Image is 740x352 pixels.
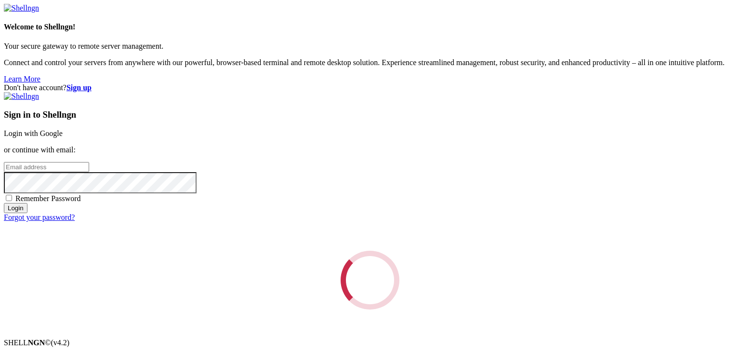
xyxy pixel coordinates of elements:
[4,23,736,31] h4: Welcome to Shellngn!
[15,194,81,203] span: Remember Password
[341,251,399,310] div: Loading...
[4,146,736,154] p: or continue with email:
[4,83,736,92] div: Don't have account?
[4,75,40,83] a: Learn More
[4,129,63,137] a: Login with Google
[4,58,736,67] p: Connect and control your servers from anywhere with our powerful, browser-based terminal and remo...
[4,92,39,101] img: Shellngn
[28,338,45,347] b: NGN
[4,203,27,213] input: Login
[4,109,736,120] h3: Sign in to Shellngn
[51,338,70,347] span: 4.2.0
[4,42,736,51] p: Your secure gateway to remote server management.
[6,195,12,201] input: Remember Password
[4,213,75,221] a: Forgot your password?
[4,338,69,347] span: SHELL ©
[4,4,39,13] img: Shellngn
[66,83,92,92] a: Sign up
[4,162,89,172] input: Email address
